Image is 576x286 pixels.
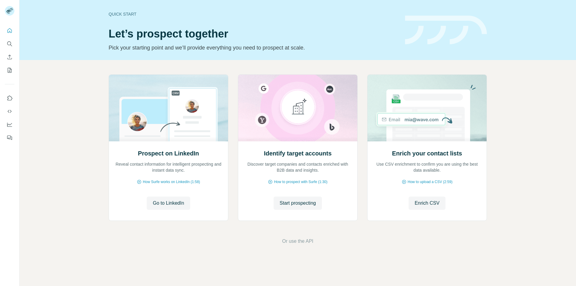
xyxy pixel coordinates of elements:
button: Search [5,38,14,49]
p: Reveal contact information for intelligent prospecting and instant data sync. [115,161,222,173]
button: My lists [5,65,14,76]
button: Enrich CSV [409,197,445,210]
button: Start prospecting [274,197,322,210]
p: Use CSV enrichment to confirm you are using the best data available. [373,161,481,173]
button: Use Surfe API [5,106,14,117]
button: Enrich CSV [5,52,14,62]
p: Discover target companies and contacts enriched with B2B data and insights. [244,161,351,173]
div: Quick start [109,11,398,17]
img: Identify target accounts [238,75,358,141]
img: Prospect on LinkedIn [109,75,228,141]
button: Feedback [5,132,14,143]
span: How to prospect with Surfe (1:30) [274,179,327,185]
span: Enrich CSV [415,200,439,207]
span: Start prospecting [280,200,316,207]
button: Dashboard [5,119,14,130]
span: How Surfe works on LinkedIn (1:58) [143,179,200,185]
img: Enrich your contact lists [367,75,487,141]
h1: Let’s prospect together [109,28,398,40]
h2: Identify target accounts [264,149,332,158]
h2: Prospect on LinkedIn [138,149,199,158]
button: Use Surfe on LinkedIn [5,93,14,104]
button: Go to LinkedIn [147,197,190,210]
img: banner [405,16,487,45]
span: How to upload a CSV (2:59) [408,179,452,185]
button: Or use the API [282,238,313,245]
button: Quick start [5,25,14,36]
h2: Enrich your contact lists [392,149,462,158]
span: Go to LinkedIn [153,200,184,207]
p: Pick your starting point and we’ll provide everything you need to prospect at scale. [109,44,398,52]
